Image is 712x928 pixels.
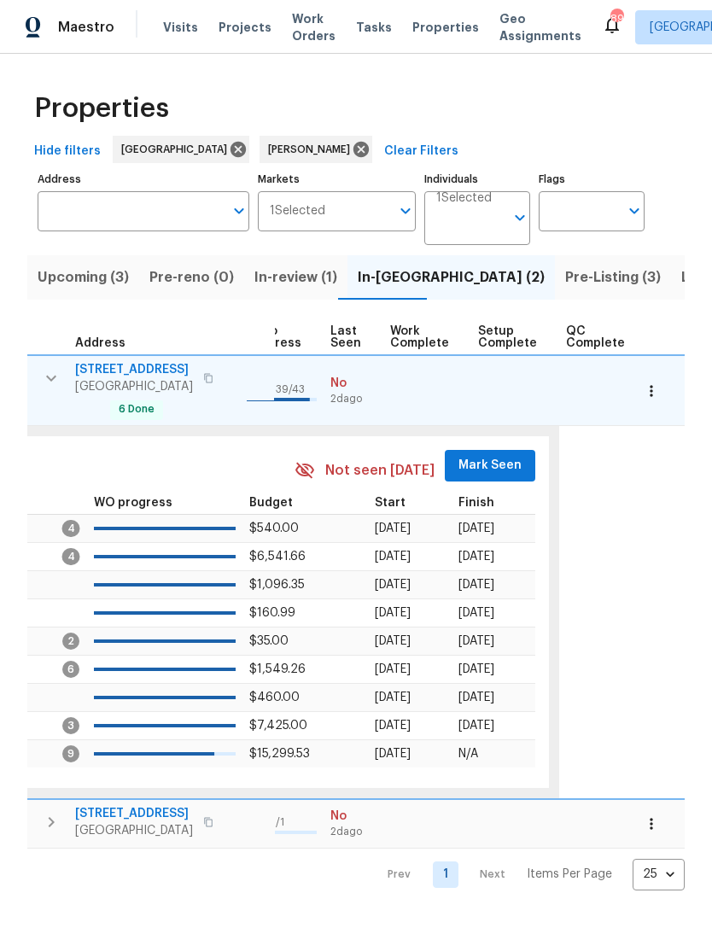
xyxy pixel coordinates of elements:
span: [DATE] [458,551,494,563]
span: Pre-reno (0) [149,266,234,289]
span: Properties [34,100,169,117]
td: 3 day(s) past target finish date [30,355,103,425]
label: Flags [539,174,645,184]
span: [STREET_ADDRESS] [75,805,193,822]
span: QC Complete [566,325,625,349]
span: [GEOGRAPHIC_DATA] [75,822,193,839]
span: [DATE] [458,635,494,647]
span: Hide filters [34,141,101,162]
span: [STREET_ADDRESS] [75,361,193,378]
span: Mark Seen [458,455,522,476]
p: Items Per Page [527,866,612,883]
span: [DATE] [458,522,494,534]
span: 2d ago [330,392,376,406]
span: $6,541.66 [249,551,306,563]
span: [DATE] [458,692,494,703]
span: [DATE] [375,748,411,760]
span: [PERSON_NAME] [268,141,357,158]
span: [DATE] [458,607,494,619]
button: Open [394,199,417,223]
span: 6 [62,661,79,678]
span: $1,549.26 [249,663,306,675]
span: [GEOGRAPHIC_DATA] [121,141,234,158]
span: $15,299.53 [249,748,310,760]
span: No [330,375,376,392]
button: Hide filters [27,136,108,167]
span: 0 / 1 [268,817,284,827]
span: Finish [458,497,494,509]
span: Properties [412,19,479,36]
div: [GEOGRAPHIC_DATA] [113,136,249,163]
span: Not seen [DATE] [325,461,435,481]
span: Tasks [356,21,392,33]
span: [DATE] [458,663,494,675]
button: Open [622,199,646,223]
span: [DATE] [375,607,411,619]
span: Upcoming (3) [38,266,129,289]
span: No [330,808,376,825]
span: Clear Filters [384,141,458,162]
span: 4 [62,548,80,565]
span: Start [375,497,406,509]
button: Mark Seen [445,450,535,482]
span: 9 [62,745,79,762]
span: N/A [458,748,478,760]
span: 4 [62,520,80,537]
span: [GEOGRAPHIC_DATA] [75,378,193,395]
span: Maestro [58,19,114,36]
span: $460.00 [249,692,300,703]
span: [DATE] [375,663,411,675]
span: WO progress [94,497,172,509]
span: 1 Selected [270,204,325,219]
span: Work Complete [390,325,449,349]
span: [DATE] [375,579,411,591]
span: $160.99 [249,607,295,619]
div: 25 [633,852,685,896]
span: Setup Complete [478,325,537,349]
span: Geo Assignments [499,10,581,44]
span: [DATE] [375,635,411,647]
span: Pre-Listing (3) [565,266,661,289]
span: [DATE] [375,522,411,534]
span: 1 Selected [436,191,492,206]
span: 6 Done [112,402,161,417]
span: Work Orders [292,10,336,44]
span: $1,096.35 [249,579,305,591]
span: Projects [219,19,271,36]
span: In-review (1) [254,266,337,289]
span: [DATE] [458,579,494,591]
div: 89 [610,10,622,27]
a: Goto page 1 [433,861,458,888]
span: Last Seen [330,325,361,349]
span: $540.00 [249,522,299,534]
span: [DATE] [458,720,494,732]
span: 2 [62,633,79,650]
div: [PERSON_NAME] [260,136,372,163]
span: [DATE] [375,720,411,732]
span: Budget [249,497,293,509]
button: Clear Filters [377,136,465,167]
span: $35.00 [249,635,289,647]
span: 2d ago [330,825,376,839]
span: [DATE] [375,692,411,703]
label: Individuals [424,174,530,184]
nav: Pagination Navigation [371,859,685,890]
span: Address [75,337,125,349]
button: Open [227,199,251,223]
label: Address [38,174,249,184]
span: In-[GEOGRAPHIC_DATA] (2) [358,266,545,289]
span: $7,425.00 [249,720,307,732]
span: Visits [163,19,198,36]
span: 3 [62,717,79,734]
button: Open [508,206,532,230]
label: Markets [258,174,417,184]
span: [DATE] [375,551,411,563]
span: 39 / 43 [276,384,305,394]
